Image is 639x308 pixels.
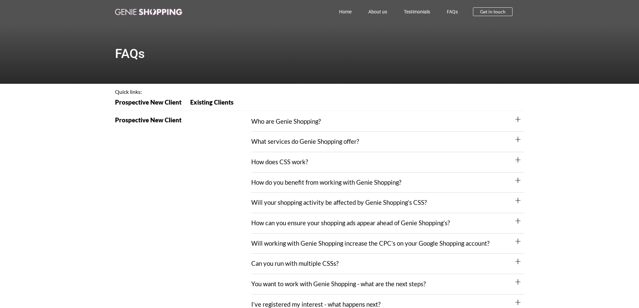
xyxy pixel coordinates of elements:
h2: Prospective New Client [115,117,252,123]
div: What services do Genie Shopping offer? [251,132,524,152]
a: How does CSS work? [251,158,308,166]
a: Home [331,4,360,19]
a: FAQs [438,4,466,19]
a: How can you ensure your shopping ads appear ahead of Genie Shopping’s? [251,219,450,227]
a: Prospective New Client [115,99,186,110]
div: How can you ensure your shopping ads appear ahead of Genie Shopping’s? [251,213,524,234]
div: How do you benefit from working with Genie Shopping? [251,173,524,193]
a: Will your shopping activity be affected by Genie Shopping’s CSS? [251,199,427,206]
div: Can you run with multiple CSSs? [251,254,524,274]
h4: Quick links: [115,89,524,95]
span: Prospective New Client [115,99,181,106]
a: You want to work with Genie Shopping - what are the next steps? [251,280,426,288]
a: What services do Genie Shopping offer? [251,138,359,145]
span: Existing Clients [190,99,233,106]
a: How do you benefit from working with Genie Shopping? [251,179,401,186]
h1: FAQs [115,47,524,60]
a: Can you run with multiple CSSs? [251,260,338,267]
div: Who are Genie Shopping? [251,112,524,132]
a: Who are Genie Shopping? [251,118,321,125]
nav: Menu [212,4,467,19]
div: Will your shopping activity be affected by Genie Shopping’s CSS? [251,193,524,213]
a: Testimonials [395,4,438,19]
a: I’ve registered my interest - what happens next? [251,301,380,308]
a: About us [360,4,395,19]
span: Get in touch [480,9,505,14]
div: You want to work with Genie Shopping - what are the next steps? [251,274,524,295]
a: Will working with Genie Shopping increase the CPC’s on your Google Shopping account? [251,240,489,247]
a: Get in touch [473,7,513,16]
a: Existing Clients [186,99,238,110]
div: Will working with Genie Shopping increase the CPC’s on your Google Shopping account? [251,234,524,254]
div: How does CSS work? [251,152,524,173]
img: genie-shopping-logo [115,9,182,15]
